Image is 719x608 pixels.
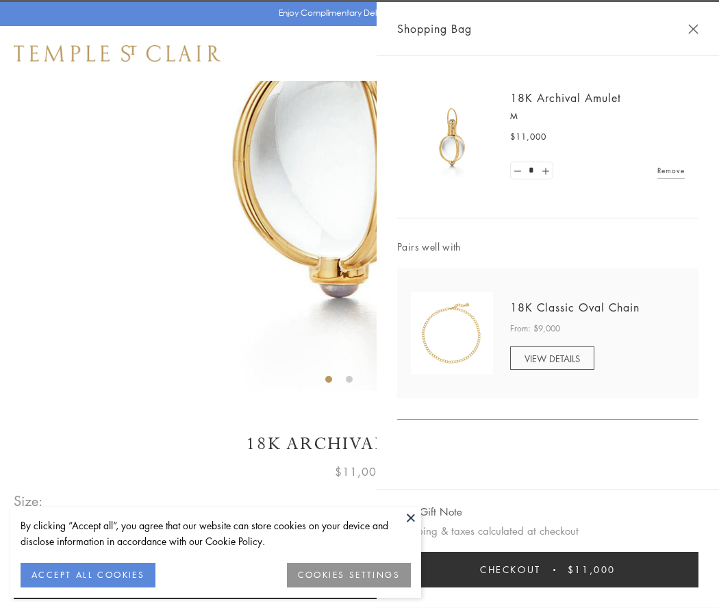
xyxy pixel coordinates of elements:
[480,562,541,577] span: Checkout
[287,563,411,587] button: COOKIES SETTINGS
[397,552,698,587] button: Checkout $11,000
[511,162,525,179] a: Set quantity to 0
[397,239,698,255] span: Pairs well with
[510,346,594,370] a: VIEW DETAILS
[397,522,698,540] p: Shipping & taxes calculated at checkout
[568,562,616,577] span: $11,000
[510,130,546,144] span: $11,000
[14,490,44,512] span: Size:
[14,432,705,456] h1: 18K Archival Amulet
[21,563,155,587] button: ACCEPT ALL COOKIES
[510,110,685,123] p: M
[397,503,462,520] button: Add Gift Note
[657,163,685,178] a: Remove
[335,463,384,481] span: $11,000
[510,322,560,335] span: From: $9,000
[688,24,698,34] button: Close Shopping Bag
[14,45,220,62] img: Temple St. Clair
[397,20,472,38] span: Shopping Bag
[21,518,411,549] div: By clicking “Accept all”, you agree that our website can store cookies on your device and disclos...
[510,90,621,105] a: 18K Archival Amulet
[411,96,493,178] img: 18K Archival Amulet
[510,300,640,315] a: 18K Classic Oval Chain
[525,352,580,365] span: VIEW DETAILS
[538,162,552,179] a: Set quantity to 2
[279,6,434,20] p: Enjoy Complimentary Delivery & Returns
[411,292,493,375] img: N88865-OV18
